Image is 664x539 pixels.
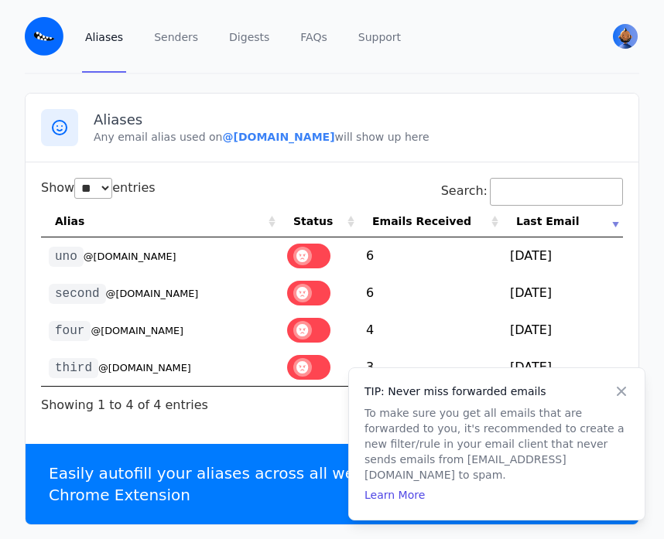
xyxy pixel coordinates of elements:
[502,237,623,275] td: [DATE]
[358,312,502,349] td: 4
[91,325,183,336] small: @[DOMAIN_NAME]
[502,275,623,312] td: [DATE]
[441,183,623,198] label: Search:
[365,405,629,483] p: To make sure you get all emails that are forwarded to you, it's recommended to create a new filte...
[49,462,478,506] p: Easily autofill your aliases across all websites with our Chrome Extension
[49,358,98,378] code: third
[25,17,63,56] img: Email Monster
[222,131,334,143] b: @[DOMAIN_NAME]
[41,387,208,414] div: Showing 1 to 4 of 4 entries
[41,206,279,237] th: Alias: activate to sort column ascending
[358,237,502,275] td: 6
[358,206,502,237] th: Emails Received: activate to sort column ascending
[358,349,502,386] td: 3
[358,275,502,312] td: 6
[94,111,623,129] h3: Aliases
[502,312,623,349] td: [DATE]
[613,24,638,49] img: leodirth's Avatar
[106,288,199,299] small: @[DOMAIN_NAME]
[49,247,84,267] code: uno
[611,22,639,50] button: User menu
[490,178,623,206] input: Search:
[49,284,106,304] code: second
[94,129,623,145] p: Any email alias used on will show up here
[502,206,623,237] th: Last Email: activate to sort column ascending
[41,180,156,195] label: Show entries
[502,349,623,386] td: [DATE]
[84,251,176,262] small: @[DOMAIN_NAME]
[279,206,358,237] th: Status: activate to sort column ascending
[74,178,112,199] select: Showentries
[365,384,629,399] h4: TIP: Never miss forwarded emails
[365,489,425,501] a: Learn More
[49,321,91,341] code: four
[98,362,191,374] small: @[DOMAIN_NAME]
